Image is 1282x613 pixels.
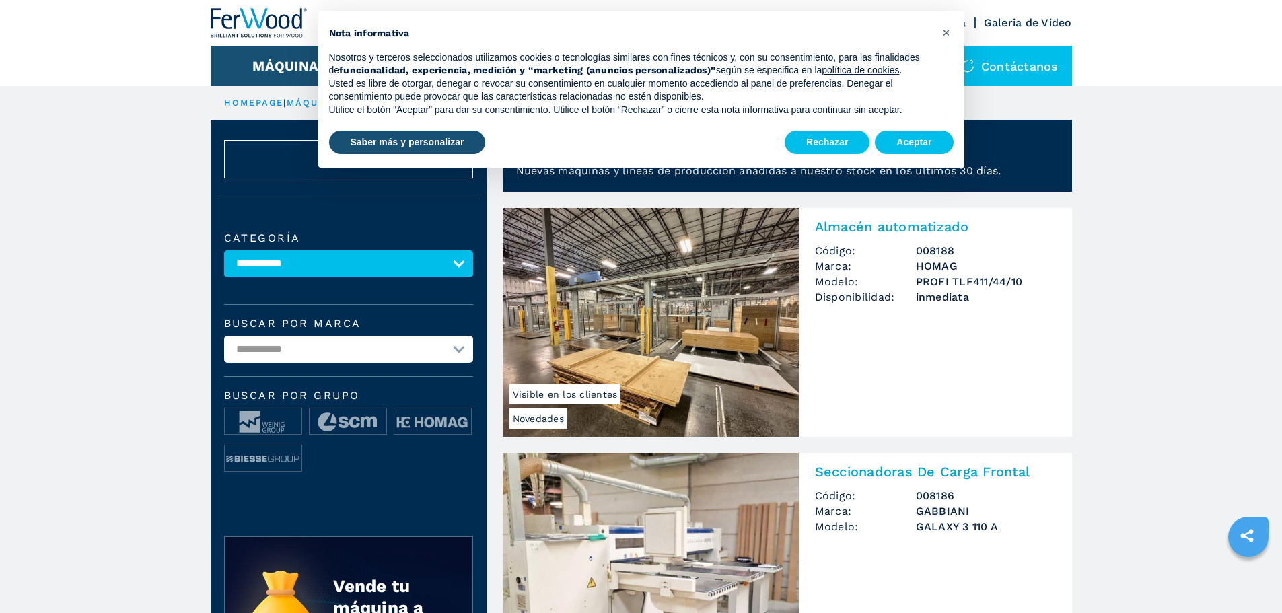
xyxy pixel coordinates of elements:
img: image [310,408,386,435]
h2: Almacén automatizado [815,219,1056,235]
img: Almacén automatizado HOMAG PROFI TLF411/44/10 [503,208,799,437]
h3: PROFI TLF411/44/10 [916,274,1056,289]
iframe: Chat [1225,552,1272,603]
a: HOMEPAGE [224,98,284,108]
img: image [225,408,301,435]
p: Utilice el botón “Aceptar” para dar su consentimiento. Utilice el botón “Rechazar” o cierre esta ... [329,104,932,117]
button: Aceptar [875,131,953,155]
span: Marca: [815,258,916,274]
button: Cerrar esta nota informativa [936,22,958,43]
span: × [942,24,950,40]
strong: funcionalidad, experiencia, medición y “marketing (anuncios personalizados)” [339,65,716,75]
p: Nosotros y terceros seleccionados utilizamos cookies o tecnologías similares con fines técnicos y... [329,51,932,77]
h3: GABBIANI [916,503,1056,519]
a: sharethis [1230,519,1264,552]
span: Modelo: [815,519,916,534]
h2: Seccionadoras De Carga Frontal [815,464,1056,480]
p: Usted es libre de otorgar, denegar o revocar su consentimiento en cualquier momento accediendo al... [329,77,932,104]
img: image [225,445,301,472]
span: Disponibilidad: [815,289,916,305]
a: Galeria de Video [984,16,1072,29]
h3: 008188 [916,243,1056,258]
span: Código: [815,488,916,503]
label: categoría [224,233,473,244]
label: Buscar por marca [224,318,473,329]
span: Modelo: [815,274,916,289]
div: Contáctanos [948,46,1072,86]
span: Visible en los clientes [509,384,621,404]
span: Buscar por grupo [224,390,473,401]
span: inmediata [916,289,1056,305]
h3: GALAXY 3 110 A [916,519,1056,534]
span: Código: [815,243,916,258]
span: | [283,98,286,108]
h2: Nota informativa [329,27,932,40]
button: Máquinas [252,58,327,74]
img: Ferwood [211,8,308,38]
button: Saber más y personalizar [329,131,486,155]
button: ResetBorrar [224,140,473,178]
h3: 008186 [916,488,1056,503]
a: Almacén automatizado HOMAG PROFI TLF411/44/10NovedadesVisible en los clientesAlmacén automatizado... [503,208,1072,437]
h3: HOMAG [916,258,1056,274]
button: Rechazar [785,131,869,155]
span: Novedades [509,408,567,429]
a: política de cookies [822,65,899,75]
img: image [394,408,471,435]
a: máquinas [287,98,345,108]
span: Marca: [815,503,916,519]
